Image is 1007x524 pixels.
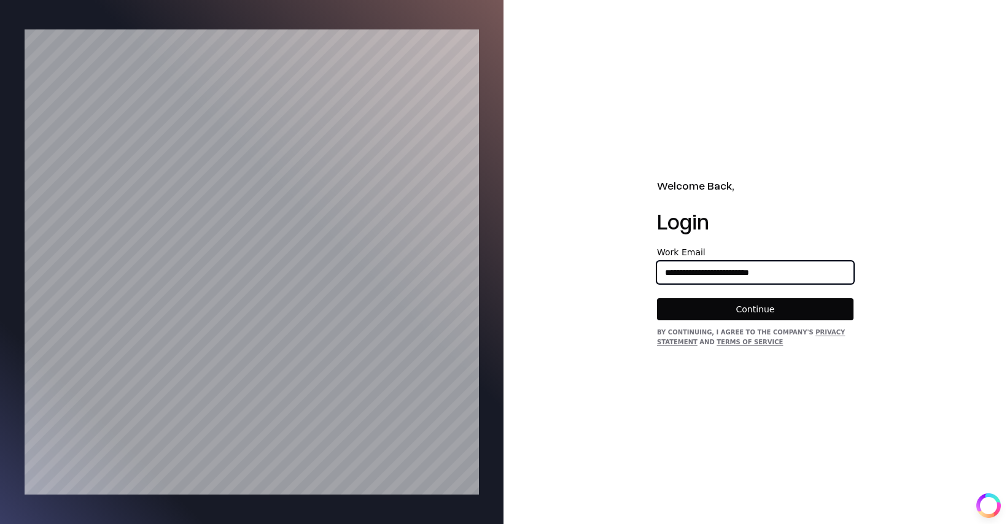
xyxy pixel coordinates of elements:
[657,329,845,345] a: Privacy Statement
[657,177,853,194] h2: Welcome Back,
[657,328,853,347] div: By continuing, I agree to the Company's and
[657,248,853,256] label: Work Email
[657,209,853,233] h1: Login
[717,339,783,345] a: Terms of Service
[657,298,853,320] button: Continue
